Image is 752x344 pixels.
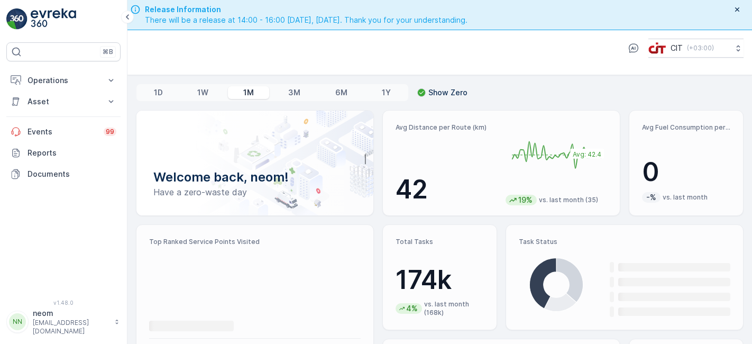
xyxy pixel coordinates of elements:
p: Avg Fuel Consumption per Route (lt) [642,123,730,132]
a: Reports [6,142,121,164]
p: 0 [642,156,730,188]
p: 1M [243,87,254,98]
p: 99 [105,127,115,137]
p: Total Tasks [396,238,484,246]
p: vs. last month (168k) [424,300,484,317]
p: Events [27,126,97,137]
p: Avg Distance per Route (km) [396,123,497,132]
p: Show Zero [428,87,467,98]
img: cit-logo_pOk6rL0.png [648,42,666,54]
p: neom [33,308,109,319]
p: 1W [197,87,208,98]
span: v 1.48.0 [6,300,121,306]
p: 42 [396,174,497,205]
p: Task Status [519,238,730,246]
p: 6M [335,87,347,98]
button: Operations [6,70,121,91]
p: Documents [27,169,116,179]
p: Reports [27,148,116,158]
p: 19% [517,195,534,205]
img: logo [6,8,27,30]
p: [EMAIL_ADDRESS][DOMAIN_NAME] [33,319,109,336]
a: Events99 [6,121,121,142]
button: NNneom[EMAIL_ADDRESS][DOMAIN_NAME] [6,308,121,336]
span: Release Information [145,4,467,15]
img: logo_light-DOdMpM7g.png [31,8,76,30]
p: Have a zero-waste day [153,186,356,198]
span: There will be a release at 14:00 - 16:00 [DATE], [DATE]. Thank you for your understanding. [145,15,467,25]
p: Operations [27,75,99,86]
p: CIT [671,43,683,53]
p: ⌘B [103,48,113,56]
p: ( +03:00 ) [687,44,714,52]
p: 1D [154,87,163,98]
p: 174k [396,264,484,296]
p: Top Ranked Service Points Visited [149,238,361,246]
p: vs. last month (35) [539,196,598,204]
a: Documents [6,164,121,185]
button: CIT(+03:00) [648,39,744,58]
p: 3M [288,87,300,98]
button: Asset [6,91,121,112]
p: 1Y [382,87,391,98]
p: Asset [27,96,99,107]
p: vs. last month [663,193,708,202]
div: NN [9,313,26,330]
p: Welcome back, neom! [153,169,356,186]
p: 4% [405,303,419,314]
p: -% [645,192,657,203]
